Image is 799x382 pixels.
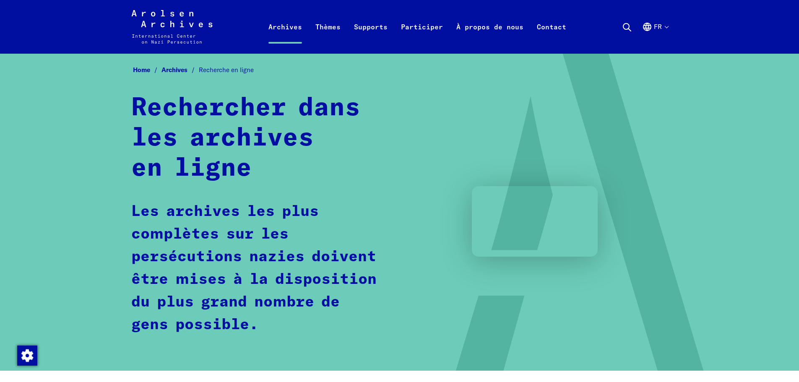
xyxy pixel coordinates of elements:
[131,200,385,336] p: Les archives les plus complètes sur les persécutions nazies doivent être mises à la disposition d...
[199,66,254,74] span: Recherche en ligne
[530,20,573,54] a: Contact
[133,66,161,74] a: Home
[161,66,199,74] a: Archives
[309,20,347,54] a: Thèmes
[262,20,309,54] a: Archives
[450,20,530,54] a: À propos de nous
[262,10,573,44] nav: Principal
[347,20,394,54] a: Supports
[131,64,668,77] nav: Breadcrumb
[394,20,450,54] a: Participer
[17,345,37,365] div: Modification du consentement
[17,346,37,366] img: Modification du consentement
[642,22,668,52] button: Français, sélection de la langue
[131,96,360,181] strong: Rechercher dans les archives en ligne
